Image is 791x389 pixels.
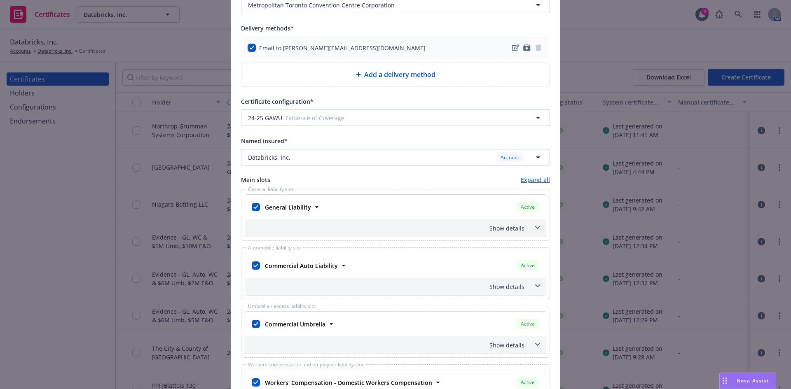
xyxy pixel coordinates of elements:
span: remove [534,43,543,53]
strong: General Liability [265,203,311,211]
div: Show details [247,282,524,291]
a: Expand all [521,175,550,184]
a: archive [522,43,532,53]
span: 24-25 GAWU [248,114,282,122]
span: Active [520,379,536,386]
div: Show details [245,219,546,237]
div: Add a delivery method [241,63,550,86]
span: Umbrella / excess liability slot [246,304,318,309]
span: Workers compensation and employers liability slot [246,362,365,367]
strong: Workers' Compensation - Domestic Workers Compensation [265,379,432,387]
span: Automobile liability slot [246,245,303,250]
span: Active [520,320,536,328]
span: Databricks, Inc. [248,153,290,162]
div: Drag to move [720,373,730,389]
span: Main slots [241,175,270,184]
span: Delivery methods* [241,24,294,32]
span: Evidence of Coverage [286,114,516,122]
span: Nova Assist [737,377,769,384]
span: General liability slot [246,187,295,192]
span: Add a delivery method [364,70,435,79]
button: 24-25 GAWUEvidence of Coverage [241,109,550,126]
span: Active [520,203,536,211]
a: edit [510,43,520,53]
button: Nova Assist [719,373,776,389]
span: Active [520,262,536,269]
div: Email to [PERSON_NAME][EMAIL_ADDRESS][DOMAIN_NAME] [259,44,426,52]
div: Show details [245,336,546,354]
strong: Commercial Auto Liability [265,262,338,270]
div: Account [496,152,523,163]
button: Databricks, Inc.Account [241,149,550,165]
span: Metropolitan Toronto Convention Centre Corporation [248,1,395,9]
div: Show details [245,278,546,295]
div: Show details [247,224,524,233]
span: Certificate configuration* [241,98,314,105]
div: Show details [247,341,524,349]
strong: Commercial Umbrella [265,320,325,328]
span: Named insured* [241,137,288,145]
